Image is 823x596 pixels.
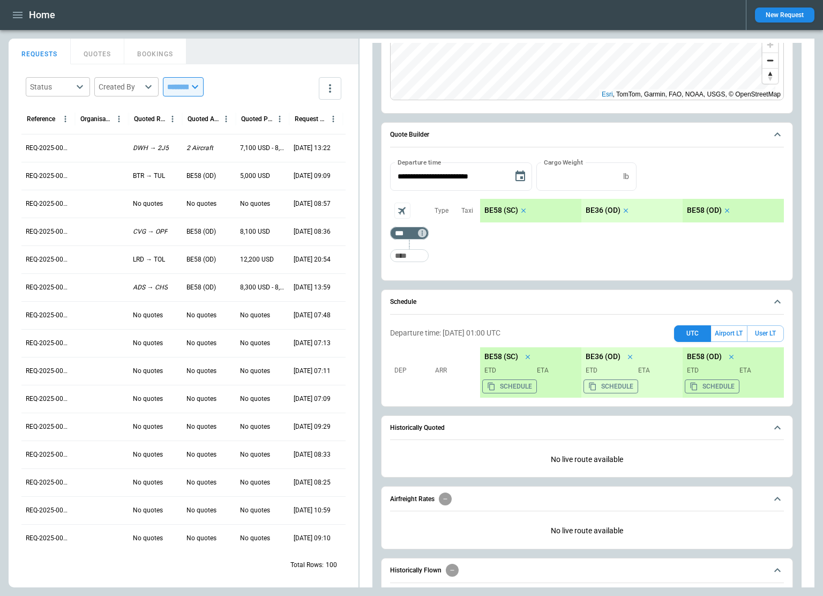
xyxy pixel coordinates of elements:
[134,115,166,123] div: Quoted Route
[133,450,163,459] p: No quotes
[294,255,331,264] p: 09/25/2025 20:54
[294,367,331,376] p: 09/25/2025 07:11
[390,518,784,544] p: No live route available
[186,144,213,153] p: 2 Aircraft
[186,199,216,208] p: No quotes
[26,450,71,459] p: REQ-2025-000304
[544,158,583,167] label: Cargo Weight
[294,394,331,404] p: 09/25/2025 07:09
[186,255,216,264] p: BE58 (OD)
[26,339,71,348] p: REQ-2025-000308
[602,91,613,98] a: Esri
[240,255,274,264] p: 12,200 USD
[26,199,71,208] p: REQ-2025-000313
[602,89,781,100] div: , TomTom, Garmin, FAO, NOAA, USGS, © OpenStreetMap
[26,506,71,515] p: REQ-2025-000302
[240,199,270,208] p: No quotes
[326,561,337,570] p: 100
[133,144,169,153] p: DWH → 2J5
[186,311,216,320] p: No quotes
[762,53,778,68] button: Zoom out
[133,255,165,264] p: LRD → TOL
[133,534,163,543] p: No quotes
[240,283,285,292] p: 8,300 USD - 8,600 USD
[390,290,784,315] button: Schedule
[294,450,331,459] p: 09/24/2025 08:33
[394,366,432,375] p: Dep
[390,567,442,574] h6: Historically Flown
[26,422,71,431] p: REQ-2025-000305
[294,422,331,431] p: 09/24/2025 09:29
[240,422,270,431] p: No quotes
[586,366,630,375] p: ETD
[186,422,216,431] p: No quotes
[186,506,216,515] p: No quotes
[240,394,270,404] p: No quotes
[188,115,219,123] div: Quoted Aircraft
[26,144,71,153] p: REQ-2025-000315
[762,68,778,84] button: Reset bearing to north
[294,534,331,543] p: 09/23/2025 09:10
[26,227,71,236] p: REQ-2025-000312
[390,446,784,473] div: Historically Quoted
[240,450,270,459] p: No quotes
[186,478,216,487] p: No quotes
[747,325,784,342] button: User LT
[112,112,126,126] button: Organisation column menu
[390,321,784,402] div: Schedule
[326,112,340,126] button: Request Created At (UTC-05:00) column menu
[133,227,168,236] p: CVG → OPF
[674,325,711,342] button: UTC
[484,366,528,375] p: ETD
[480,347,784,398] div: scrollable content
[26,283,71,292] p: REQ-2025-000310
[133,199,163,208] p: No quotes
[294,339,331,348] p: 09/25/2025 07:13
[390,162,784,267] div: Quote Builder
[687,352,722,361] p: BE58 (OD)
[26,367,71,376] p: REQ-2025-000307
[240,144,285,153] p: 7,100 USD - 8,100 USD
[186,450,216,459] p: No quotes
[634,366,678,375] p: ETA
[390,558,784,583] button: Historically Flown
[186,172,216,181] p: BE58 (OD)
[583,379,638,393] button: Copy the aircraft schedule to your clipboard
[240,339,270,348] p: No quotes
[435,366,473,375] p: Arr
[186,367,216,376] p: No quotes
[687,366,731,375] p: ETD
[240,311,270,320] p: No quotes
[240,506,270,515] p: No quotes
[186,227,216,236] p: BE58 (OD)
[273,112,287,126] button: Quoted Price column menu
[390,446,784,473] p: No live route available
[186,283,216,292] p: BE58 (OD)
[290,561,324,570] p: Total Rows:
[390,131,429,138] h6: Quote Builder
[390,496,435,503] h6: Airfreight Rates
[294,283,331,292] p: 09/25/2025 13:59
[390,123,784,147] button: Quote Builder
[186,339,216,348] p: No quotes
[240,367,270,376] p: No quotes
[294,227,331,236] p: 09/26/2025 08:36
[133,394,163,404] p: No quotes
[80,115,112,123] div: Organisation
[133,478,163,487] p: No quotes
[480,199,784,222] div: scrollable content
[294,506,331,515] p: 09/23/2025 10:59
[26,172,71,181] p: REQ-2025-000314
[27,115,55,123] div: Reference
[133,172,165,181] p: BTR → TUL
[390,299,416,306] h6: Schedule
[482,379,537,393] button: Copy the aircraft schedule to your clipboard
[295,115,326,123] div: Request Created At (UTC-05:00)
[219,112,233,126] button: Quoted Aircraft column menu
[240,478,270,487] p: No quotes
[762,37,778,53] button: Zoom in
[390,424,445,431] h6: Historically Quoted
[484,352,518,361] p: BE58 (SC)
[711,325,747,342] button: Airport LT
[484,206,518,215] p: BE58 (SC)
